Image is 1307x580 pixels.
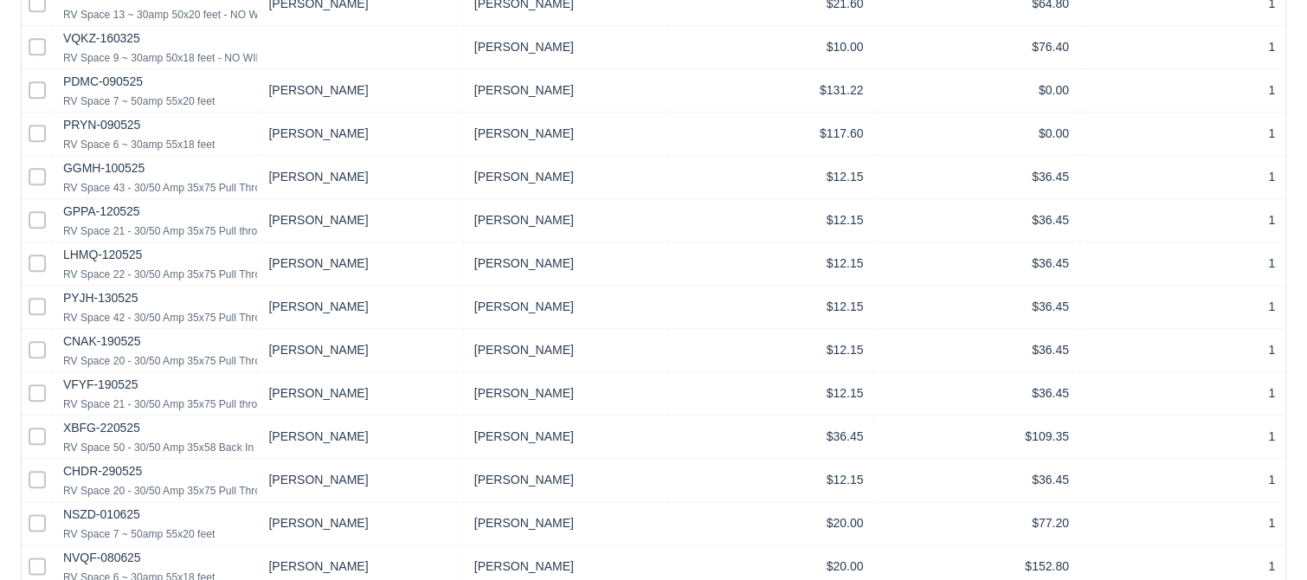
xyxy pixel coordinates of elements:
div: RV Space 7 ~ 50amp 55x20 feet [63,91,215,112]
div: $12.15 [679,296,863,318]
div: RV Space 6 ~ 30amp 55x18 feet [63,134,215,155]
a: PYJH-130525 [63,291,138,305]
div: $77.20 [885,512,1068,534]
div: [PERSON_NAME] [268,123,452,145]
div: $36.45 [885,339,1068,361]
div: RV Space 43 - 30/50 Amp 35x75 Pull Through [63,177,278,198]
div: RV Space 21 - 30/50 Amp 35x75 Pull through [63,394,274,415]
div: [PERSON_NAME] [474,80,658,101]
div: 1 [1091,556,1275,577]
div: [PERSON_NAME] [268,253,452,274]
div: RV Space 13 ~ 30amp 50x20 feet - NO WINTER WATER [63,4,330,25]
div: $36.45 [885,383,1068,404]
div: 1 [1091,296,1275,318]
div: $117.60 [679,123,863,145]
div: $36.45 [885,166,1068,188]
a: NSZD-010625 [63,507,140,521]
div: 1 [1091,253,1275,274]
div: [PERSON_NAME] [474,469,658,491]
div: RV Space 22 - 30/50 Amp 35x75 Pull Through [63,264,278,285]
div: 1 [1091,166,1275,188]
div: $131.22 [679,80,863,101]
div: [PERSON_NAME] [268,469,452,491]
div: [PERSON_NAME] [474,209,658,231]
a: PRYN-090525 [63,118,140,132]
a: LHMQ-120525 [63,248,142,261]
div: 1 [1091,512,1275,534]
div: $20.00 [679,556,863,577]
div: $12.15 [679,383,863,404]
div: $12.15 [679,469,863,491]
div: [PERSON_NAME] [268,296,452,318]
div: $12.15 [679,339,863,361]
div: $109.35 [885,426,1068,448]
div: [PERSON_NAME] [268,80,452,101]
a: VQKZ-160325 [63,31,140,45]
div: RV Space 20 - 30/50 Amp 35x75 Pull Through [63,480,278,501]
div: [PERSON_NAME] [268,339,452,361]
div: [PERSON_NAME] [474,339,658,361]
div: RV Space 9 ~ 30amp 50x18 feet - NO WINTER WATER [63,48,324,68]
a: XBFG-220525 [63,421,140,435]
div: 1 [1091,426,1275,448]
div: [PERSON_NAME] [474,253,658,274]
div: [PERSON_NAME] [474,383,658,404]
div: [PERSON_NAME] [268,383,452,404]
div: [PERSON_NAME] [474,512,658,534]
div: 1 [1091,383,1275,404]
div: $20.00 [679,512,863,534]
div: $36.45 [885,253,1068,274]
div: 1 [1091,209,1275,231]
div: $12.15 [679,209,863,231]
div: $12.15 [679,253,863,274]
div: $36.45 [885,209,1068,231]
div: [PERSON_NAME] [268,426,452,448]
div: RV Space 7 ~ 50amp 55x20 feet [63,524,215,545]
div: 1 [1091,36,1275,58]
div: RV Space 20 - 30/50 Amp 35x75 Pull Through [63,351,278,371]
div: RV Space 42 - 30/50 Amp 35x75 Pull Through [63,307,278,328]
div: [PERSON_NAME] [268,166,452,188]
div: [PERSON_NAME] [474,296,658,318]
div: 1 [1091,80,1275,101]
div: 1 [1091,123,1275,145]
div: [PERSON_NAME] [474,166,658,188]
div: [PERSON_NAME] [268,512,452,534]
div: $36.45 [885,296,1068,318]
div: $152.80 [885,556,1068,577]
div: $36.45 [679,426,863,448]
a: PDMC-090525 [63,74,143,88]
a: CNAK-190525 [63,334,141,348]
div: [PERSON_NAME] [474,556,658,577]
div: [PERSON_NAME] [268,556,452,577]
div: $10.00 [679,36,863,58]
div: RV Space 21 - 30/50 Amp 35x75 Pull through [63,221,274,242]
div: 1 [1091,339,1275,361]
div: 1 [1091,469,1275,491]
div: $12.15 [679,166,863,188]
div: [PERSON_NAME] [268,209,452,231]
div: [PERSON_NAME] [474,426,658,448]
div: $0.00 [885,123,1068,145]
a: GPPA-120525 [63,204,139,218]
a: VFYF-190525 [63,377,138,391]
a: NVQF-080625 [63,551,141,564]
div: $0.00 [885,80,1068,101]
a: CHDR-290525 [63,464,142,478]
div: [PERSON_NAME] [474,36,658,58]
div: $36.45 [885,469,1068,491]
div: $76.40 [885,36,1068,58]
div: [PERSON_NAME] [474,123,658,145]
div: RV Space 50 - 30/50 Amp 35x58 Back In [63,437,254,458]
a: GGMH-100525 [63,161,145,175]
